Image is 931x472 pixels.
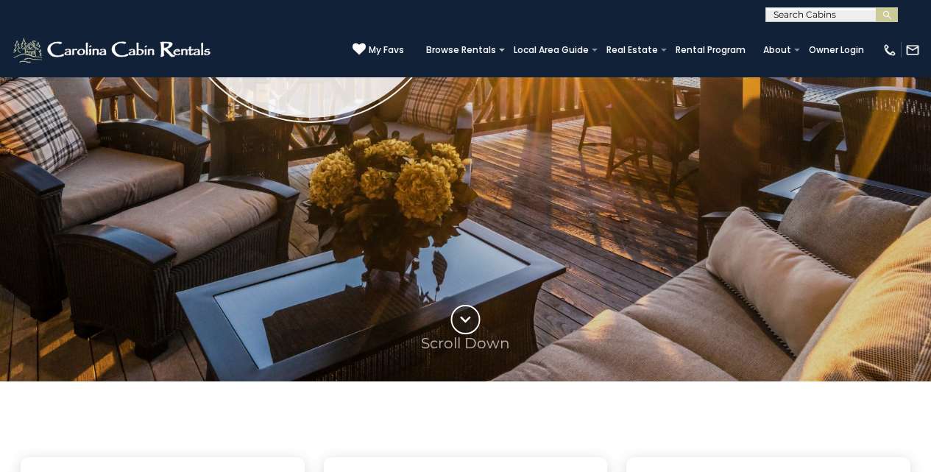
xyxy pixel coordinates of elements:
[353,43,404,57] a: My Favs
[882,43,897,57] img: phone-regular-white.png
[421,334,510,352] p: Scroll Down
[668,40,753,60] a: Rental Program
[599,40,665,60] a: Real Estate
[11,35,215,65] img: White-1-2.png
[419,40,503,60] a: Browse Rentals
[801,40,871,60] a: Owner Login
[756,40,799,60] a: About
[506,40,596,60] a: Local Area Guide
[905,43,920,57] img: mail-regular-white.png
[369,43,404,57] span: My Favs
